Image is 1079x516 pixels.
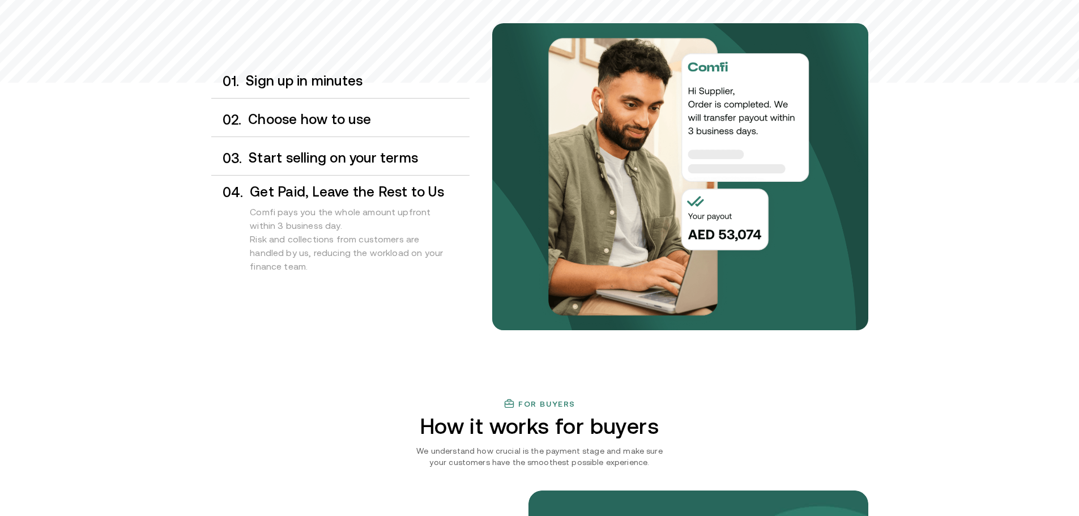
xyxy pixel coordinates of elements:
h3: Sign up in minutes [246,74,469,88]
h3: Start selling on your terms [249,151,469,165]
h2: How it works for buyers [374,414,705,438]
div: 0 4 . [211,185,244,284]
img: finance [504,398,515,410]
div: Comfi pays you the whole amount upfront within 3 business day. Risk and collections from customer... [250,199,469,284]
p: We understand how crucial is the payment stage and make sure your customers have the smoothest po... [411,445,668,468]
h3: For buyers [518,399,575,408]
h3: Choose how to use [248,112,469,127]
h3: Get Paid, Leave the Rest to Us [250,185,469,199]
div: 0 3 . [211,151,242,166]
div: 0 2 . [211,112,242,127]
img: Your payments collected on time. [531,21,826,332]
img: bg [492,23,868,330]
div: 0 1 . [211,74,240,89]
